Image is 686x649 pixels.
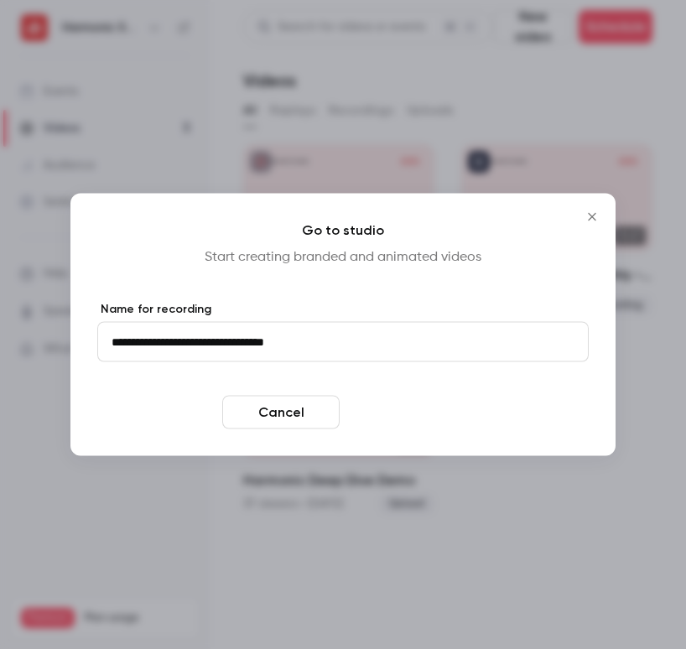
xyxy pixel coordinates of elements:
[346,396,464,429] button: Enter studio
[97,301,589,318] label: Name for recording
[575,200,609,234] button: Close
[97,221,589,241] h4: Go to studio
[97,247,589,267] p: Start creating branded and animated videos
[222,396,340,429] button: Cancel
